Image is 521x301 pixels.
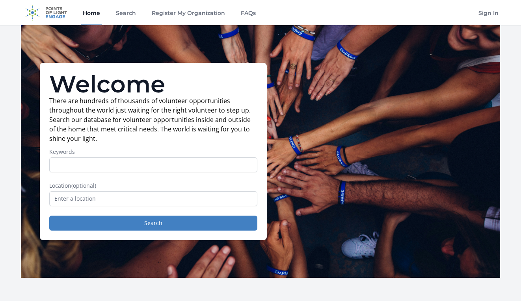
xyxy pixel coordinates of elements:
label: Keywords [49,148,257,156]
p: There are hundreds of thousands of volunteer opportunities throughout the world just waiting for ... [49,96,257,143]
button: Search [49,216,257,231]
span: (optional) [71,182,96,189]
label: Location [49,182,257,190]
input: Enter a location [49,191,257,206]
h1: Welcome [49,72,257,96]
